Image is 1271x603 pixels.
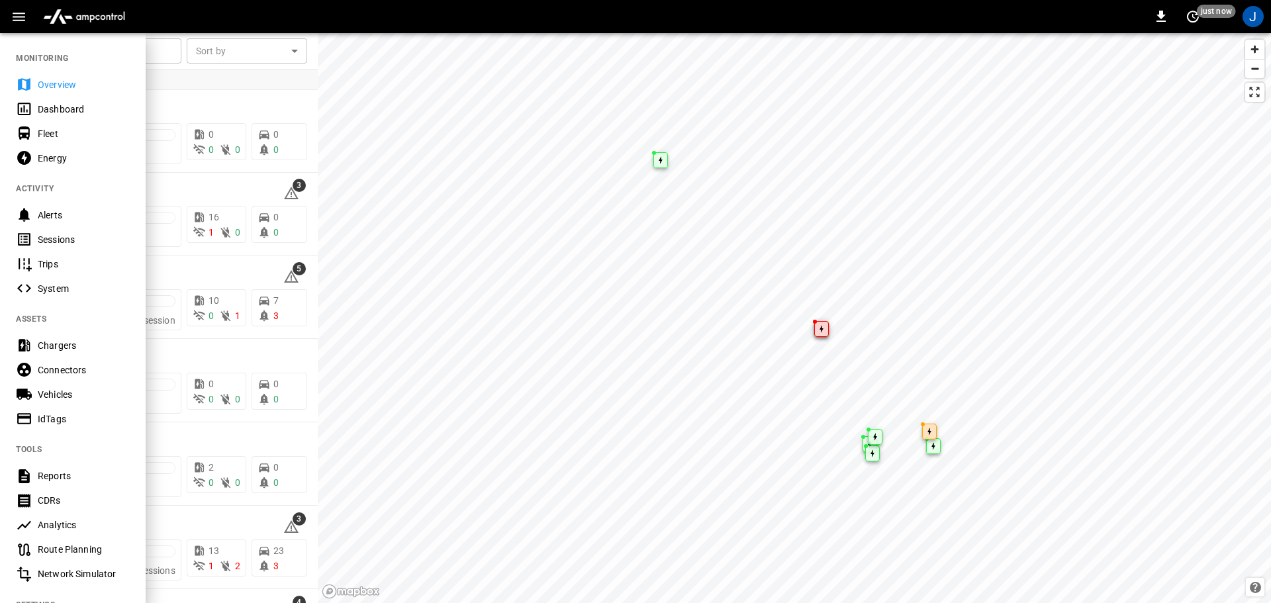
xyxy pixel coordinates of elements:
[38,412,130,426] div: IdTags
[38,518,130,532] div: Analytics
[38,209,130,222] div: Alerts
[38,494,130,507] div: CDRs
[38,127,130,140] div: Fleet
[38,363,130,377] div: Connectors
[1197,5,1236,18] span: just now
[38,282,130,295] div: System
[38,469,130,483] div: Reports
[38,388,130,401] div: Vehicles
[38,4,130,29] img: ampcontrol.io logo
[38,233,130,246] div: Sessions
[38,543,130,556] div: Route Planning
[38,567,130,580] div: Network Simulator
[38,103,130,116] div: Dashboard
[38,339,130,352] div: Chargers
[38,152,130,165] div: Energy
[1243,6,1264,27] div: profile-icon
[38,257,130,271] div: Trips
[38,78,130,91] div: Overview
[1182,6,1203,27] button: set refresh interval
